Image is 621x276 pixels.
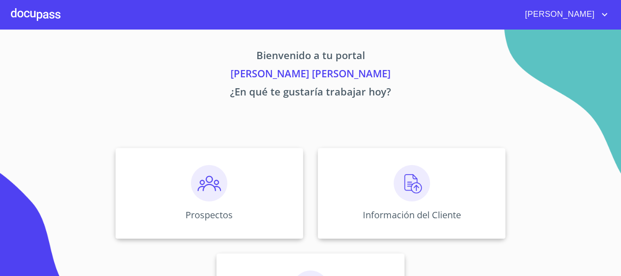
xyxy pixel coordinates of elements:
img: carga.png [394,165,430,201]
p: Información del Cliente [363,209,461,221]
img: prospectos.png [191,165,227,201]
button: account of current user [518,7,610,22]
p: [PERSON_NAME] [PERSON_NAME] [30,66,591,84]
span: [PERSON_NAME] [518,7,599,22]
p: Prospectos [185,209,233,221]
p: Bienvenido a tu portal [30,48,591,66]
p: ¿En qué te gustaría trabajar hoy? [30,84,591,102]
